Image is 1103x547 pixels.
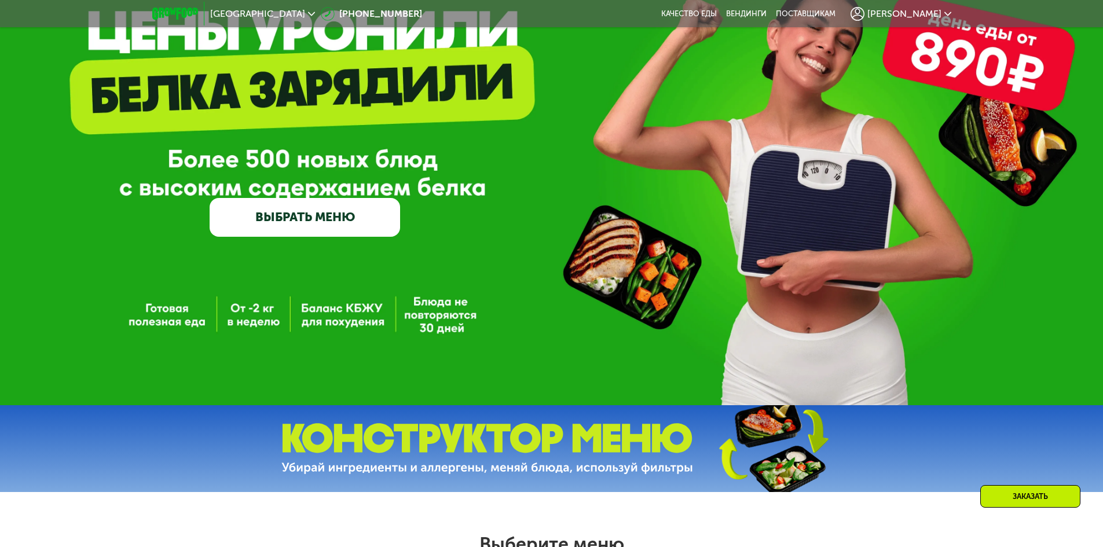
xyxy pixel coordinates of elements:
[210,9,305,19] span: [GEOGRAPHIC_DATA]
[321,7,422,21] a: [PHONE_NUMBER]
[867,9,941,19] span: [PERSON_NAME]
[980,485,1080,508] div: Заказать
[210,198,400,236] a: ВЫБРАТЬ МЕНЮ
[776,9,836,19] div: поставщикам
[661,9,717,19] a: Качество еды
[726,9,767,19] a: Вендинги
